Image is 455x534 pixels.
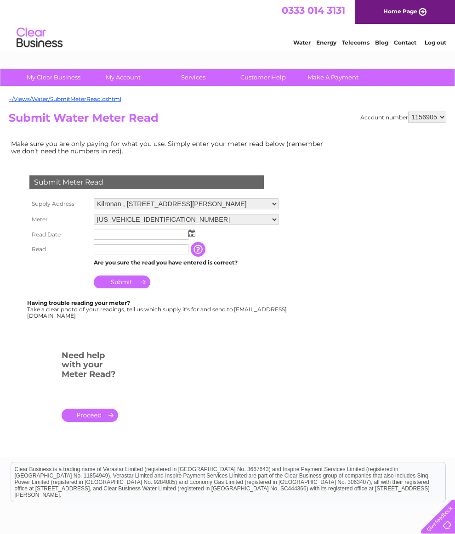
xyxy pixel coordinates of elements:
td: Make sure you are only paying for what you use. Simply enter your meter read below (remember we d... [9,138,330,157]
div: Submit Meter Read [29,175,264,189]
a: ~/Views/Water/SubmitMeterRead.cshtml [9,96,121,102]
img: logo.png [16,24,63,52]
th: Read Date [27,227,91,242]
a: Energy [316,39,336,46]
div: Account number [360,112,446,123]
th: Supply Address [27,196,91,212]
div: Take a clear photo of your readings, tell us which supply it's for and send to [EMAIL_ADDRESS][DO... [27,300,288,319]
td: Are you sure the read you have entered is correct? [91,257,281,269]
a: Services [155,69,231,86]
a: 0333 014 3131 [282,5,345,16]
th: Read [27,242,91,257]
img: ... [188,230,195,237]
a: My Account [85,69,161,86]
a: Contact [394,39,416,46]
input: Information [191,242,207,257]
a: Customer Help [225,69,301,86]
a: Water [293,39,311,46]
b: Having trouble reading your meter? [27,299,130,306]
a: Make A Payment [295,69,371,86]
a: Telecoms [342,39,370,46]
h3: Need help with your Meter Read? [62,349,118,384]
a: . [62,409,118,422]
th: Meter [27,212,91,227]
input: Submit [94,275,150,288]
h2: Submit Water Meter Read [9,112,446,129]
div: Clear Business is a trading name of Verastar Limited (registered in [GEOGRAPHIC_DATA] No. 3667643... [11,5,445,45]
a: My Clear Business [16,69,91,86]
a: Log out [425,39,446,46]
a: Blog [375,39,388,46]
